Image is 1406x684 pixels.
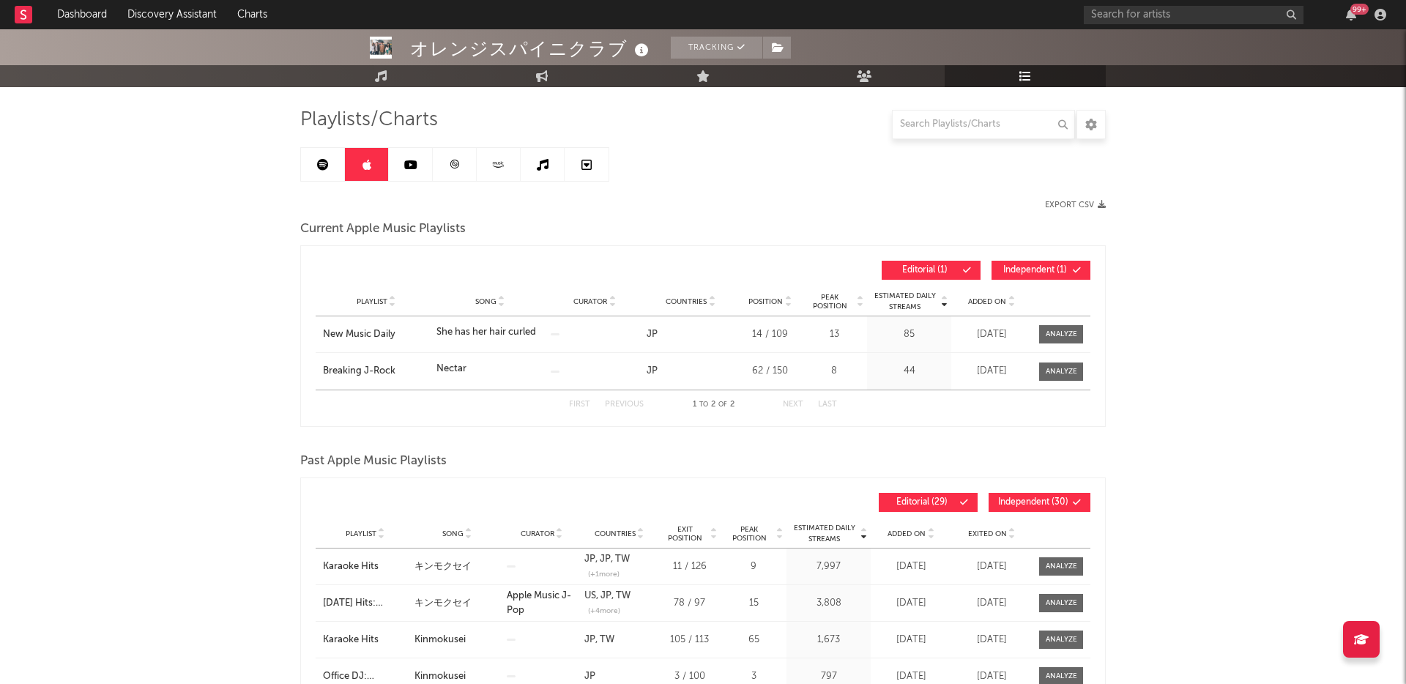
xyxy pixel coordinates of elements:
div: [DATE] [874,669,948,684]
span: Peak Position [724,525,774,543]
span: of [718,401,727,408]
span: Exit Position [662,525,708,543]
span: (+ 4 more) [588,606,620,617]
a: JP [647,330,658,339]
button: First [569,401,590,409]
a: Karaoke Hits [323,633,407,647]
div: 3,808 [790,596,867,611]
div: 105 / 113 [662,633,717,647]
a: JP [584,672,595,681]
span: Playlists/Charts [300,111,438,129]
a: TW [595,635,614,644]
div: [DATE] [955,560,1028,574]
a: JP [647,366,658,376]
div: 65 [724,633,783,647]
button: Last [818,401,837,409]
a: キンモクセイ [414,560,499,574]
span: Countries [595,529,636,538]
button: 99+ [1346,9,1356,21]
a: US [584,591,596,601]
span: Editorial ( 29 ) [888,498,956,507]
a: キンモクセイ [414,596,499,611]
a: Breaking J-Rock [323,364,429,379]
span: Added On [888,529,926,538]
div: オレンジスパイニクラブ [410,37,652,61]
div: [DATE] [874,560,948,574]
div: [DATE] [955,364,1028,379]
button: Next [783,401,803,409]
input: Search Playlists/Charts [892,110,1075,139]
a: Kinmokusei [414,633,499,647]
a: TW [611,554,630,564]
div: 3 / 100 [662,669,717,684]
span: Playlist [357,297,387,306]
input: Search for artists [1084,6,1303,24]
button: Editorial(29) [879,493,978,512]
div: Office DJ: [GEOGRAPHIC_DATA] [323,669,407,684]
div: 78 / 97 [662,596,717,611]
span: Independent ( 30 ) [998,498,1068,507]
span: Exited On [968,529,1007,538]
span: Position [748,297,783,306]
span: Independent ( 1 ) [1001,266,1068,275]
button: Tracking [671,37,762,59]
div: [DATE] [955,633,1028,647]
a: Kinmokusei [414,669,499,684]
div: Nectar [436,362,466,376]
button: Independent(30) [989,493,1090,512]
span: to [699,401,708,408]
div: [DATE] [874,633,948,647]
span: Estimated Daily Streams [790,523,858,545]
span: (+ 1 more) [588,569,620,580]
span: Peak Position [805,293,855,311]
div: [DATE] [955,596,1028,611]
span: Current Apple Music Playlists [300,220,466,238]
div: She has her hair curled [436,325,536,340]
div: 3 [724,669,783,684]
span: Past Apple Music Playlists [300,453,447,470]
div: 62 / 150 [743,364,797,379]
div: 1,673 [790,633,867,647]
div: 15 [724,596,783,611]
button: Editorial(1) [882,261,981,280]
div: 85 [871,327,948,342]
div: 1 2 2 [673,396,754,414]
span: Song [442,529,464,538]
div: 797 [790,669,867,684]
div: 8 [805,364,863,379]
a: JP [584,554,595,564]
span: Estimated Daily Streams [871,291,939,313]
span: Added On [968,297,1006,306]
a: Karaoke Hits [323,560,407,574]
div: 99 + [1350,4,1369,15]
a: Apple Music J-Pop [507,591,571,615]
div: [DATE] [955,669,1028,684]
span: Song [475,297,496,306]
a: JP [596,591,611,601]
div: 11 / 126 [662,560,717,574]
button: Export CSV [1045,201,1106,209]
a: [DATE] Hits: [GEOGRAPHIC_DATA] (Domestic) [323,596,407,611]
a: TW [611,591,631,601]
button: Independent(1) [992,261,1090,280]
span: Curator [521,529,554,538]
a: JP [584,635,595,644]
div: 44 [871,364,948,379]
span: Countries [666,297,707,306]
span: Curator [573,297,607,306]
div: 14 / 109 [743,327,797,342]
span: Playlist [346,529,376,538]
div: 13 [805,327,863,342]
a: New Music Daily [323,327,429,342]
div: 7,997 [790,560,867,574]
